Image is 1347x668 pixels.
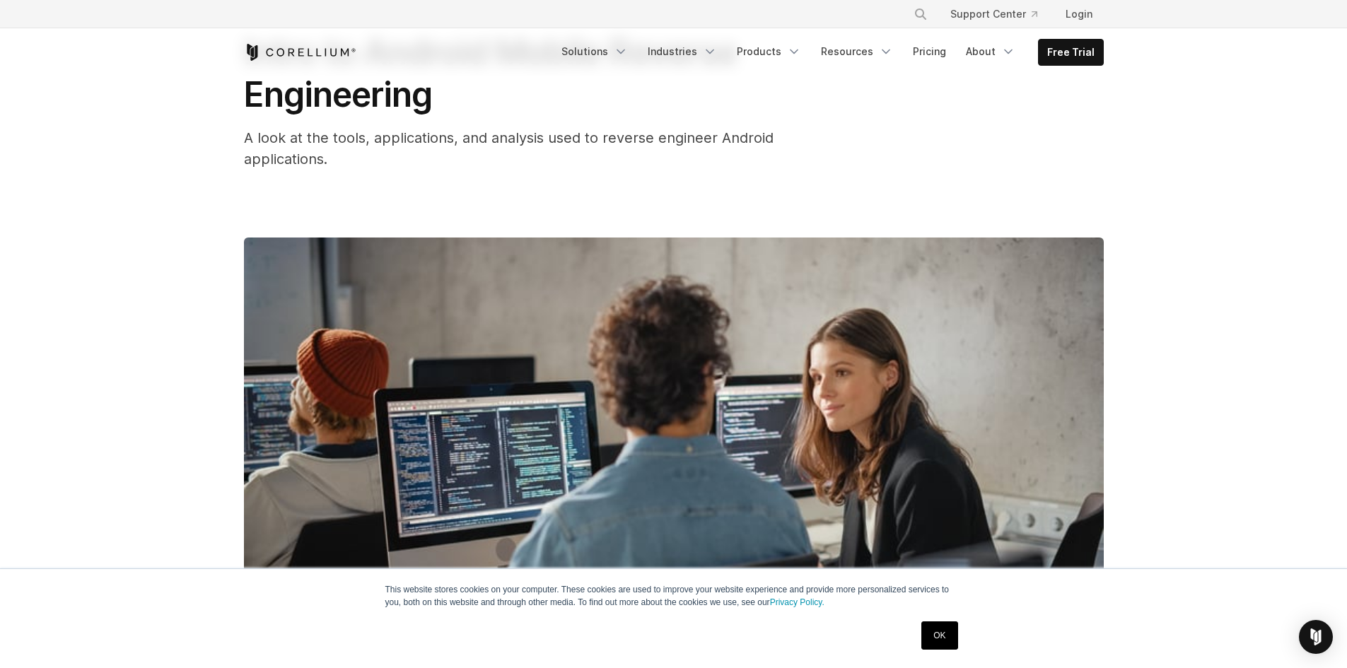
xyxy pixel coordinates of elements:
[639,39,725,64] a: Industries
[897,1,1104,27] div: Navigation Menu
[1054,1,1104,27] a: Login
[244,129,774,168] span: A look at the tools, applications, and analysis used to reverse engineer Android applications.
[1039,40,1103,65] a: Free Trial
[1299,620,1333,654] div: Open Intercom Messenger
[908,1,933,27] button: Search
[812,39,902,64] a: Resources
[244,44,356,61] a: Corellium Home
[770,597,824,607] a: Privacy Policy.
[553,39,1104,66] div: Navigation Menu
[385,583,962,609] p: This website stores cookies on your computer. These cookies are used to improve your website expe...
[904,39,955,64] a: Pricing
[553,39,636,64] a: Solutions
[957,39,1024,64] a: About
[728,39,810,64] a: Products
[939,1,1049,27] a: Support Center
[921,621,957,650] a: OK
